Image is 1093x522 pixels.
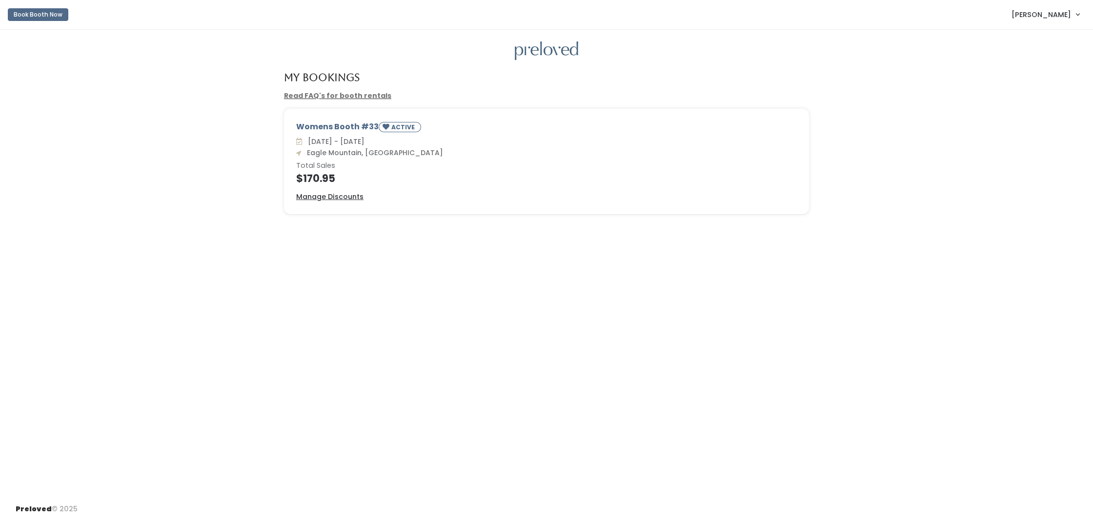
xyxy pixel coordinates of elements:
a: Book Booth Now [8,4,68,25]
div: © 2025 [16,496,78,514]
h4: $170.95 [296,173,797,184]
small: ACTIVE [391,123,417,131]
span: [PERSON_NAME] [1012,9,1071,20]
h4: My Bookings [284,72,360,83]
span: Preloved [16,504,52,514]
a: [PERSON_NAME] [1002,4,1089,25]
h6: Total Sales [296,162,797,170]
span: [DATE] - [DATE] [304,137,364,146]
img: preloved logo [515,41,578,60]
a: Read FAQ's for booth rentals [284,91,391,100]
span: Eagle Mountain, [GEOGRAPHIC_DATA] [303,148,443,158]
div: Womens Booth #33 [296,121,797,136]
a: Manage Discounts [296,192,364,202]
button: Book Booth Now [8,8,68,21]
